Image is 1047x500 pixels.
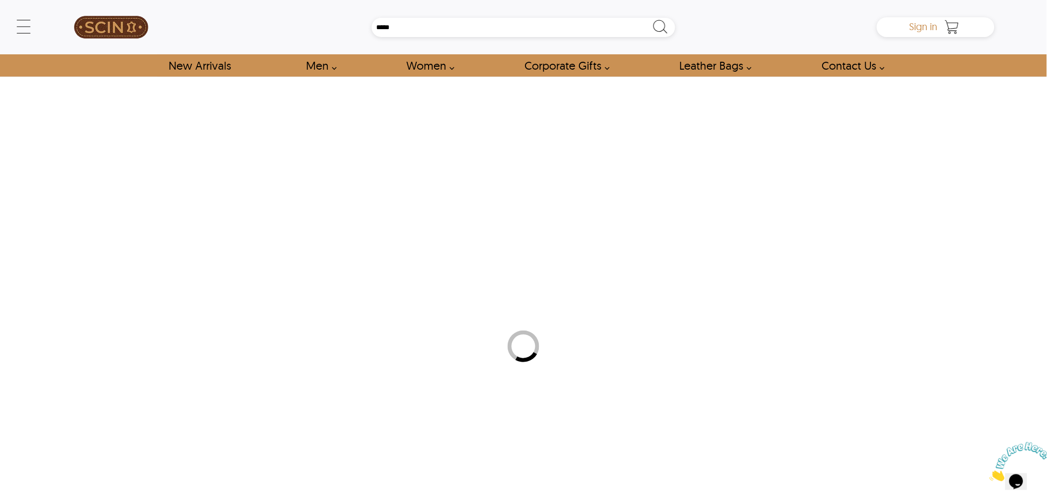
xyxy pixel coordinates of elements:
a: shop men's leather jackets [295,54,342,77]
a: Shop New Arrivals [157,54,242,77]
a: Shop Leather Bags [668,54,757,77]
a: SCIN [52,5,170,49]
a: contact-us [810,54,890,77]
iframe: chat widget [986,438,1047,485]
span: Sign in [909,20,937,33]
img: SCIN [74,5,148,49]
a: Shop Women Leather Jackets [395,54,460,77]
a: Shop Leather Corporate Gifts [513,54,615,77]
a: Shopping Cart [942,20,962,35]
a: Sign in [909,24,937,32]
img: Chat attention grabber [4,4,65,43]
